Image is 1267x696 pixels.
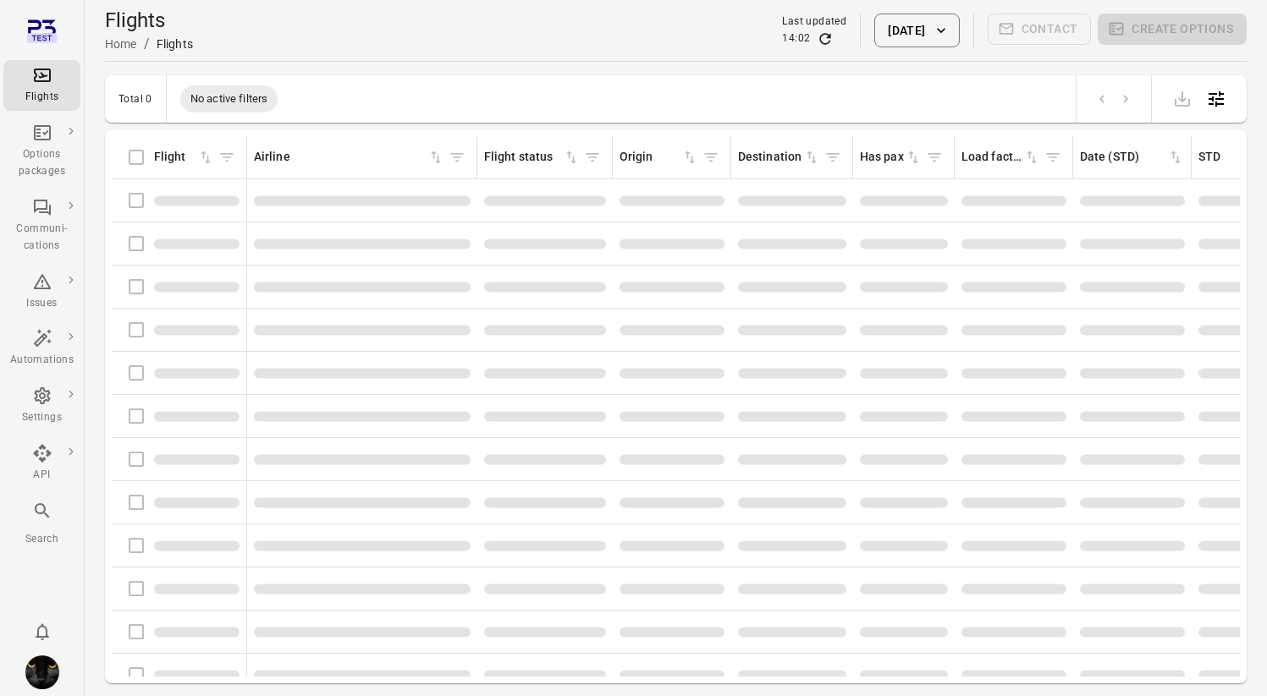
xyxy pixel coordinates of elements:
[988,14,1092,47] span: Please make a selection to create communications
[3,438,80,489] a: API
[10,352,74,369] div: Automations
[874,14,959,47] button: [DATE]
[118,93,152,105] div: Total 0
[961,148,1040,167] div: Sort by load factor in ascending order
[738,148,820,167] div: Sort by destination in ascending order
[105,37,137,51] a: Home
[817,30,834,47] button: Refresh data
[1080,148,1184,167] div: Sort by date (STD) in ascending order
[3,323,80,374] a: Automations
[782,30,810,47] div: 14:02
[820,145,846,170] span: Filter by destination
[105,7,193,34] h1: Flights
[1165,90,1199,106] span: Please make a selection to export
[3,496,80,552] button: Search
[484,148,580,167] div: Sort by flight status in ascending order
[1090,88,1138,110] nav: pagination navigation
[620,148,698,167] div: Sort by origin in ascending order
[1040,145,1066,170] span: Filter by load factor
[580,145,605,170] span: Filter by flight status
[144,34,150,54] li: /
[105,34,193,54] nav: Breadcrumbs
[10,409,74,426] div: Settings
[698,145,724,170] span: Filter by origin
[1199,82,1233,116] button: Open table configuration
[3,381,80,431] a: Settings
[10,221,74,255] div: Communi-cations
[782,14,846,30] div: Last updated
[444,145,470,170] span: Filter by airline
[154,148,214,167] div: Sort by flight in ascending order
[10,531,74,548] div: Search
[3,60,80,111] a: Flights
[19,649,66,696] button: Iris
[157,36,193,52] div: Flights
[860,148,922,167] div: Sort by has pax in ascending order
[25,615,59,649] button: Notifications
[180,90,278,107] span: No active filters
[3,266,80,317] a: Issues
[254,148,444,167] div: Sort by airline in ascending order
[10,467,74,484] div: API
[1098,14,1247,47] span: Please make a selection to create an option package
[10,295,74,312] div: Issues
[3,192,80,260] a: Communi-cations
[10,89,74,106] div: Flights
[3,118,80,185] a: Options packages
[25,655,59,689] img: images
[10,146,74,180] div: Options packages
[922,145,947,170] span: Filter by has pax
[214,145,240,170] span: Filter by flight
